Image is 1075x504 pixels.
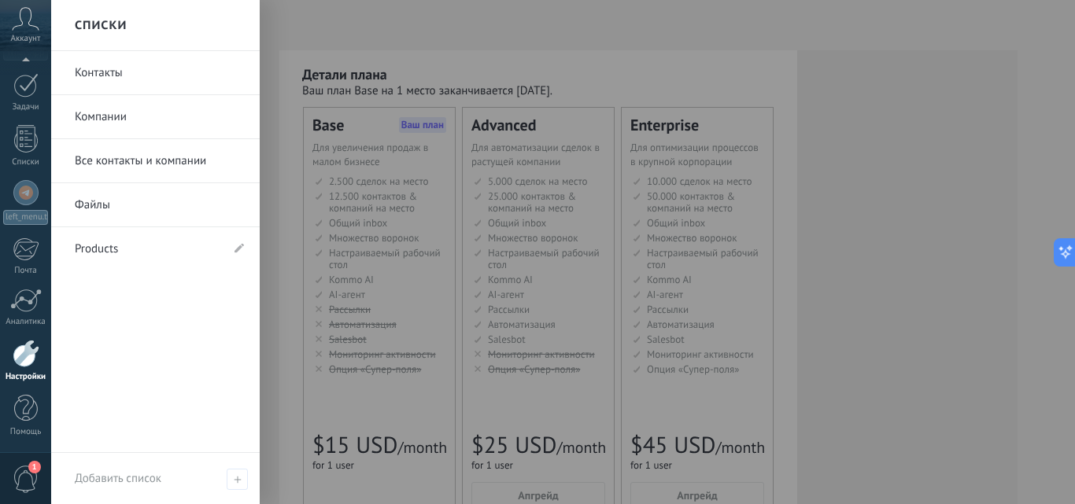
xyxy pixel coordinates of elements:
[75,139,244,183] a: Все контакты и компании
[75,95,244,139] a: Компании
[3,266,49,276] div: Почта
[3,317,49,327] div: Аналитика
[75,471,161,486] span: Добавить список
[75,227,220,271] a: Products
[3,372,49,382] div: Настройки
[227,469,248,490] span: Добавить список
[3,210,48,225] div: left_menu.title
[3,157,49,167] div: Списки
[75,183,244,227] a: Файлы
[19,186,33,200] img: left_menu.title
[11,34,41,44] span: Аккаунт
[75,1,127,50] h2: Списки
[3,427,49,437] div: Помощь
[3,102,49,112] div: Задачи
[75,51,244,95] a: Контакты
[28,461,41,473] span: 1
